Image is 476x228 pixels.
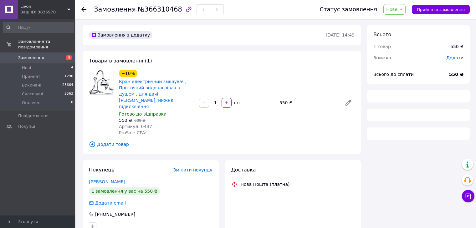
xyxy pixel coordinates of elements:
[446,55,463,60] span: Додати
[386,7,397,12] span: Нове
[64,91,73,97] span: 2563
[232,100,242,106] div: шт.
[89,167,115,173] span: Покупець
[22,74,41,79] span: Прийняті
[71,65,73,71] span: 4
[95,200,126,206] div: Додати email
[89,70,114,94] img: Кран електричний змішувач, Проточний водонагрівач з душем , для дачі Бойлер, нижнє підключення
[18,55,44,61] span: Замовлення
[138,6,182,13] span: №366310468
[18,124,35,129] span: Покупці
[373,44,391,49] span: 1 товар
[71,100,73,106] span: 0
[119,130,146,135] span: ProSale CPA:
[134,118,146,123] span: 609 ₴
[417,7,465,12] span: Прийняти замовлення
[3,22,74,33] input: Пошук
[22,65,31,71] span: Нові
[89,58,152,64] span: Товари в замовленні (1)
[22,91,43,97] span: Скасовані
[231,167,256,173] span: Доставка
[173,167,212,172] span: Змінити покупця
[94,6,136,13] span: Замовлення
[342,97,355,109] a: Редагувати
[89,31,152,39] div: Замовлення з додатку
[22,100,42,106] span: Оплачені
[119,79,186,109] a: Кран електричний змішувач, Проточний водонагрівач з душем , для дачі [PERSON_NAME], нижнє підключ...
[89,179,125,184] a: [PERSON_NAME]
[373,32,391,37] span: Всього
[119,118,132,123] span: 550 ₴
[88,200,126,206] div: Додати email
[320,6,377,12] div: Статус замовлення
[239,181,291,187] div: Нова Пошта (платна)
[412,5,470,14] button: Прийняти замовлення
[22,82,41,88] span: Виконані
[119,124,152,129] span: Артикул: 0437
[20,9,75,15] div: Ваш ID: 3835970
[462,190,474,202] button: Чат з покупцем
[89,141,355,148] span: Додати товар
[450,43,463,50] div: 550 ₴
[20,4,67,9] span: Livon
[119,70,137,77] div: −10%
[277,98,340,107] div: 550 ₴
[326,32,355,37] time: [DATE] 14:49
[89,187,160,195] div: 1 замовлення у вас на 550 ₴
[62,82,73,88] span: 23664
[18,113,49,119] span: Повідомлення
[95,211,136,217] div: [PHONE_NUMBER]
[373,72,414,77] span: Всього до сплати
[373,55,391,60] span: Знижка
[64,74,73,79] span: 1296
[66,55,72,60] span: 4
[449,72,463,77] b: 550 ₴
[81,6,86,12] div: Повернутися назад
[18,39,75,50] span: Замовлення та повідомлення
[119,112,166,116] span: Готово до відправки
